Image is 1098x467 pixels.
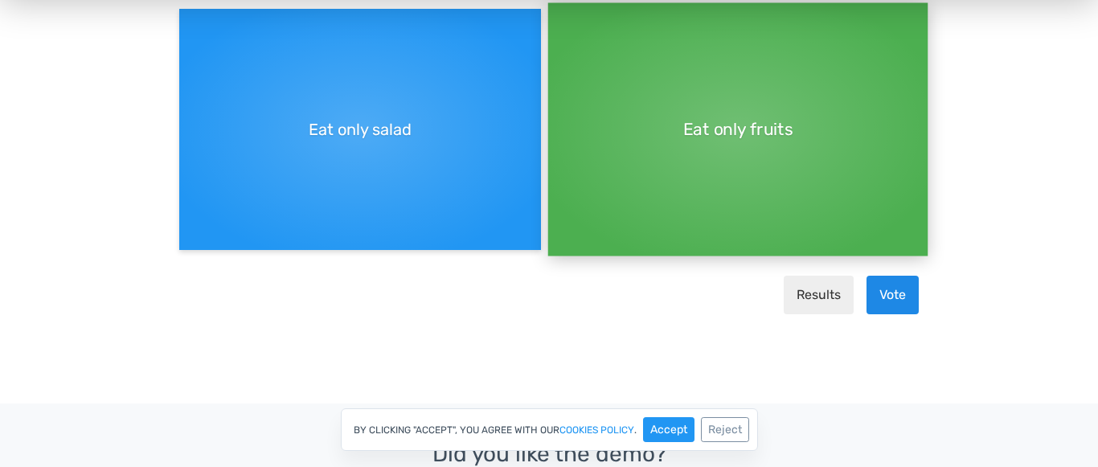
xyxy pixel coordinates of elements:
[341,408,758,451] div: By clicking "Accept", you agree with our .
[309,181,412,205] span: Eat only salad
[867,339,919,378] button: Vote
[643,417,694,442] button: Accept
[559,425,634,435] a: cookies policy
[39,442,1059,467] h3: Did you like the demo?
[701,417,749,442] button: Reject
[179,32,919,56] p: Would you rather
[683,180,793,205] span: Eat only fruits
[784,339,854,378] button: Results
